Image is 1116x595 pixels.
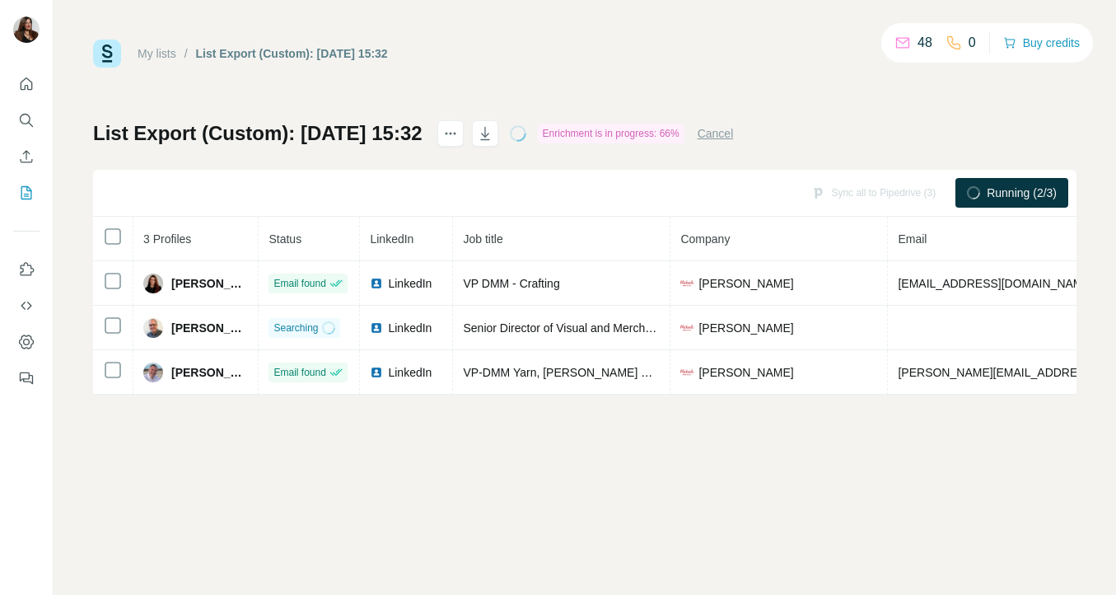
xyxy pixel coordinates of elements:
p: 48 [918,33,932,53]
img: Avatar [13,16,40,43]
button: Cancel [698,125,734,142]
button: Feedback [13,363,40,393]
span: [PERSON_NAME] [698,275,793,292]
img: LinkedIn logo [370,366,383,379]
span: LinkedIn [370,232,413,246]
p: 0 [969,33,976,53]
span: [PERSON_NAME] [171,364,248,381]
a: My lists [138,47,176,60]
span: Status [268,232,301,246]
span: VP-DMM Yarn, [PERSON_NAME] & Textiles [463,366,689,379]
img: Surfe Logo [93,40,121,68]
img: Avatar [143,363,163,382]
div: Enrichment is in progress: 66% [538,124,684,143]
button: Quick start [13,69,40,99]
button: actions [437,120,464,147]
span: Company [680,232,730,246]
span: 3 Profiles [143,232,191,246]
button: Search [13,105,40,135]
img: company-logo [680,366,693,379]
button: Use Surfe on LinkedIn [13,255,40,284]
button: My lists [13,178,40,208]
span: Searching [273,321,318,335]
span: LinkedIn [388,275,432,292]
span: [PERSON_NAME] [698,364,793,381]
span: Senior Director of Visual and Merchandise Presentation [463,321,746,335]
li: / [184,45,188,62]
img: company-logo [680,277,693,290]
span: LinkedIn [388,320,432,336]
img: company-logo [680,321,693,335]
div: List Export (Custom): [DATE] 15:32 [196,45,388,62]
span: Email found [273,365,325,380]
img: LinkedIn logo [370,321,383,335]
span: LinkedIn [388,364,432,381]
h1: List Export (Custom): [DATE] 15:32 [93,120,423,147]
img: Avatar [143,274,163,293]
span: Job title [463,232,502,246]
span: Running (2/3) [987,185,1057,201]
img: LinkedIn logo [370,277,383,290]
span: [EMAIL_ADDRESS][DOMAIN_NAME] [898,277,1093,290]
button: Buy credits [1003,31,1080,54]
button: Use Surfe API [13,291,40,321]
button: Enrich CSV [13,142,40,171]
span: [PERSON_NAME] [698,320,793,336]
span: [PERSON_NAME] [171,275,248,292]
img: Avatar [143,318,163,338]
span: Email found [273,276,325,291]
span: Email [898,232,927,246]
span: VP DMM - Crafting [463,277,559,290]
span: [PERSON_NAME] [171,320,248,336]
button: Dashboard [13,327,40,357]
